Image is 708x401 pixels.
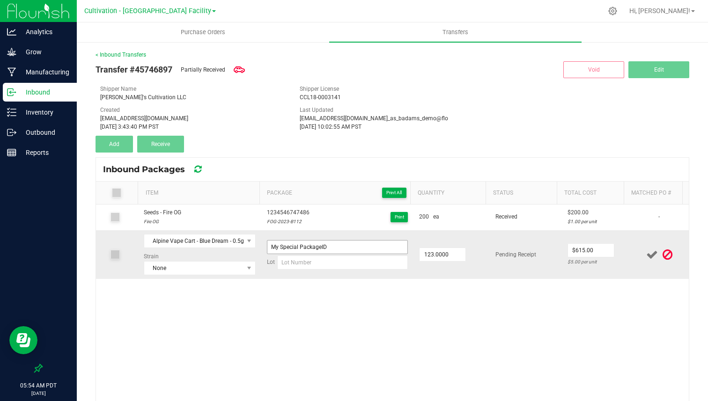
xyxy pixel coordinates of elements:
span: Hi, [PERSON_NAME]! [629,7,690,15]
th: Quantity [410,182,486,204]
p: [DATE] [4,390,73,397]
inline-svg: Analytics [7,27,16,36]
button: Print All [382,188,406,198]
div: [DATE] 3:43:40 PM PST [100,123,286,131]
th: Item [138,182,259,204]
span: Package [267,187,406,198]
th: Status [486,182,557,204]
div: $5.00 per unit [568,257,624,266]
input: Package ID [267,240,408,254]
div: [EMAIL_ADDRESS][DOMAIN_NAME] [100,114,286,123]
span: Add [109,141,119,147]
div: Seeds - Fire OG [144,208,181,217]
div: Fire OG [144,217,181,226]
span: NO DATA FOUND [144,234,255,248]
button: Add [96,136,133,153]
span: Alpine Vape Cart - Blue Dream - 0.5g - Unpackaged [144,234,243,248]
inline-svg: Reports [7,148,16,157]
inline-svg: Manufacturing [7,67,16,77]
span: 200 [419,212,429,221]
div: $1.00 per unit [568,217,624,226]
span: Edit [654,66,664,73]
inline-svg: Inbound [7,87,16,97]
span: Pending Receipt [495,251,536,258]
a: Purchase Orders [77,22,329,42]
div: [EMAIL_ADDRESS][DOMAIN_NAME]_as_badams_demo@flo [300,114,485,123]
inline-svg: Outbound [7,128,16,137]
span: Transfer #45746897 [96,63,172,76]
p: Reports [16,147,73,158]
span: Shipper Name [100,86,136,92]
div: Manage settings [607,7,619,15]
p: Analytics [16,26,73,37]
span: Print All [386,190,402,195]
button: Edit [628,61,689,78]
submit-button: Receive inventory against this transfer [137,136,188,153]
p: Inventory [16,107,73,118]
p: Inbound [16,87,73,98]
a: < Inbound Transfers [96,51,146,58]
th: Matched PO # [624,182,682,204]
span: Purchase Orders [168,28,238,36]
span: Received [495,213,517,220]
p: Manufacturing [16,66,73,78]
span: Receive [151,141,170,147]
span: None [144,262,243,275]
span: Lot [267,258,275,267]
span: Void [588,66,600,73]
span: Shipper License [300,86,339,92]
span: ea [433,212,439,221]
button: Receive [137,136,184,153]
button: Void [563,61,624,78]
button: Print [391,212,408,222]
div: [PERSON_NAME]'s Cultivation LLC [100,93,286,102]
p: Outbound [16,127,73,138]
span: Partially Received [181,66,225,74]
div: CCL18-0003141 [300,93,485,102]
th: Total Cost [557,182,624,204]
inline-svg: Grow [7,47,16,57]
input: Lot Number [277,255,408,270]
div: FOG-2023-B112 [267,217,310,226]
label: Pin the sidebar to full width on large screens [34,364,43,373]
div: Inbound Packages [103,161,218,177]
div: $200.00 [568,208,624,217]
div: [DATE] 10:02:55 AM PST [300,123,485,131]
p: Grow [16,46,73,58]
iframe: Resource center [9,326,37,354]
div: - [635,212,683,221]
span: Cultivation - [GEOGRAPHIC_DATA] Facility [84,7,211,15]
p: 05:54 AM PDT [4,381,73,390]
span: Created [100,107,120,113]
span: Transfers [430,28,481,36]
span: Last Updated [300,107,333,113]
span: Strain [144,253,159,260]
inline-svg: Inventory [7,108,16,117]
span: 1234546747486 [267,208,310,217]
a: Transfers [329,22,582,42]
span: Print [395,214,404,219]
